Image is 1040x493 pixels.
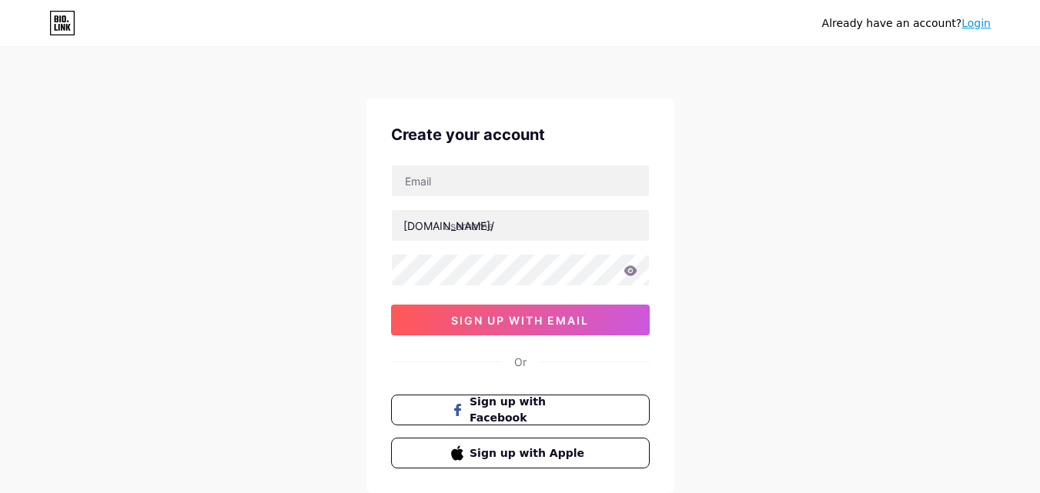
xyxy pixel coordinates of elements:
span: Sign up with Apple [470,445,589,461]
button: Sign up with Apple [391,438,650,468]
a: Login [961,17,991,29]
input: Email [392,165,649,196]
div: Already have an account? [822,15,991,32]
div: Create your account [391,123,650,146]
div: Or [514,354,527,370]
button: sign up with email [391,305,650,335]
input: username [392,210,649,241]
span: Sign up with Facebook [470,394,589,426]
span: sign up with email [451,314,589,327]
button: Sign up with Facebook [391,395,650,425]
div: [DOMAIN_NAME]/ [403,218,494,234]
